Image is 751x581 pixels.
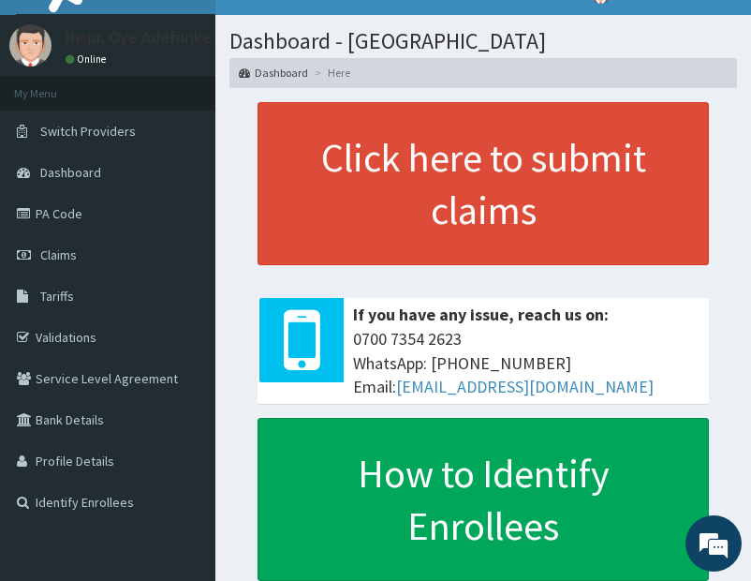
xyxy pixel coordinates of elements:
[258,418,709,581] a: How to Identify Enrollees
[229,29,737,53] h1: Dashboard - [GEOGRAPHIC_DATA]
[9,24,52,67] img: User Image
[40,164,101,181] span: Dashboard
[40,246,77,263] span: Claims
[40,288,74,305] span: Tariffs
[353,327,699,399] span: 0700 7354 2623 WhatsApp: [PHONE_NUMBER] Email:
[396,376,654,397] a: [EMAIL_ADDRESS][DOMAIN_NAME]
[239,65,308,81] a: Dashboard
[353,304,609,325] b: If you have any issue, reach us on:
[66,29,212,46] p: Inspr. Oye Adefunke
[66,52,110,66] a: Online
[310,65,350,81] li: Here
[258,102,709,265] a: Click here to submit claims
[40,123,136,140] span: Switch Providers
